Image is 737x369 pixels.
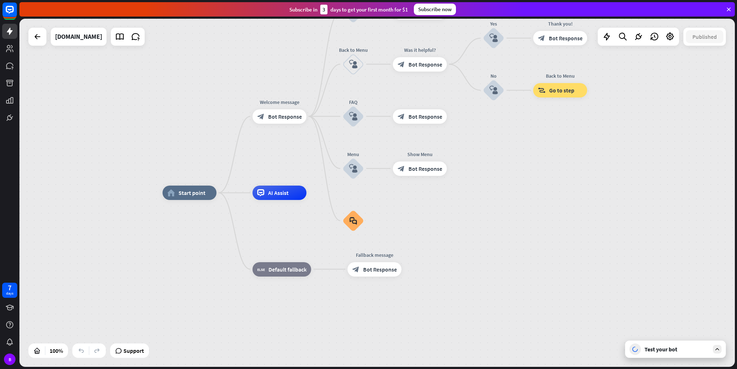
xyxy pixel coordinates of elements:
[549,35,583,42] span: Bot Response
[538,87,546,94] i: block_goto
[332,151,375,158] div: Menu
[398,165,405,172] i: block_bot_response
[247,99,312,106] div: Welcome message
[257,266,265,273] i: block_fallback
[408,165,442,172] span: Bot Response
[352,266,360,273] i: block_bot_response
[363,266,397,273] span: Bot Response
[414,4,456,15] div: Subscribe now
[289,5,408,14] div: Subscribe in days to get your first month for $1
[388,46,452,54] div: Was it helpful?
[332,99,375,106] div: FAQ
[349,164,358,173] i: block_user_input
[320,5,327,14] div: 3
[398,61,405,68] i: block_bot_response
[6,3,27,24] button: Open LiveChat chat widget
[528,20,593,27] div: Thank you!
[2,283,17,298] a: 7 days
[6,291,13,296] div: days
[398,113,405,120] i: block_bot_response
[167,189,175,196] i: home_2
[48,345,65,356] div: 100%
[472,72,515,79] div: No
[332,46,375,54] div: Back to Menu
[268,189,289,196] span: AI Assist
[528,72,593,79] div: Back to Menu
[472,20,515,27] div: Yes
[268,113,302,120] span: Bot Response
[123,345,144,356] span: Support
[686,30,723,43] button: Published
[408,113,442,120] span: Bot Response
[538,35,545,42] i: block_bot_response
[349,217,357,225] i: block_faq
[645,346,709,353] div: Test your bot
[489,86,498,95] i: block_user_input
[4,354,15,365] div: B
[388,151,452,158] div: Show Menu
[349,112,358,121] i: block_user_input
[257,113,264,120] i: block_bot_response
[268,266,307,273] span: Default fallback
[408,61,442,68] span: Bot Response
[55,28,102,46] div: hkbu.edu.hk
[349,60,358,69] i: block_user_input
[489,34,498,42] i: block_user_input
[178,189,205,196] span: Start point
[342,251,407,259] div: Fallback message
[549,87,574,94] span: Go to step
[8,284,12,291] div: 7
